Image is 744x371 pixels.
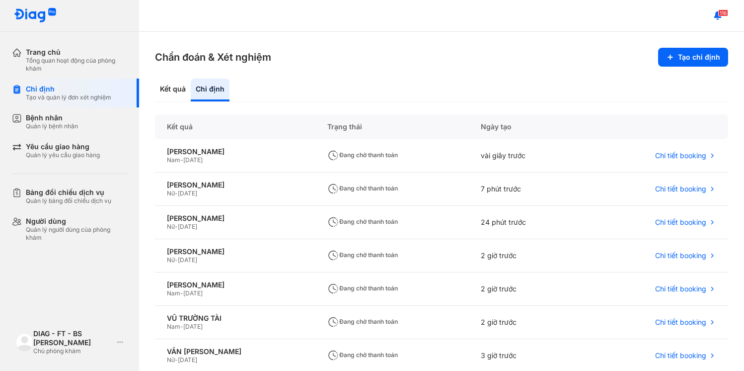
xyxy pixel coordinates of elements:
[26,122,78,130] div: Quản lý bệnh nhân
[26,188,111,197] div: Bảng đối chiếu dịch vụ
[167,223,175,230] span: Nữ
[167,247,303,256] div: [PERSON_NAME]
[167,356,175,364] span: Nữ
[26,226,127,242] div: Quản lý người dùng của phòng khám
[315,114,469,139] div: Trạng thái
[26,57,127,73] div: Tổng quan hoạt động của phòng khám
[155,50,271,64] h3: Chẩn đoán & Xét nghiệm
[327,151,398,159] span: Đang chờ thanh toán
[167,181,303,189] div: [PERSON_NAME]
[469,206,590,239] div: 24 phút trước
[175,189,178,197] span: -
[167,256,175,264] span: Nữ
[26,93,111,101] div: Tạo và quản lý đơn xét nghiệm
[180,156,183,164] span: -
[327,284,398,292] span: Đang chờ thanh toán
[26,48,127,57] div: Trang chủ
[327,351,398,359] span: Đang chờ thanh toán
[167,323,180,330] span: Nam
[14,8,57,23] img: logo
[26,217,127,226] div: Người dùng
[469,239,590,273] div: 2 giờ trước
[183,289,203,297] span: [DATE]
[175,256,178,264] span: -
[655,351,706,360] span: Chi tiết booking
[327,318,398,325] span: Đang chờ thanh toán
[183,323,203,330] span: [DATE]
[167,214,303,223] div: [PERSON_NAME]
[469,273,590,306] div: 2 giờ trước
[26,142,100,151] div: Yêu cầu giao hàng
[655,284,706,293] span: Chi tiết booking
[167,289,180,297] span: Nam
[167,156,180,164] span: Nam
[175,356,178,364] span: -
[191,79,229,101] div: Chỉ định
[655,251,706,260] span: Chi tiết booking
[180,323,183,330] span: -
[469,306,590,339] div: 2 giờ trước
[33,329,113,347] div: DIAG - FT - BS [PERSON_NAME]
[167,147,303,156] div: [PERSON_NAME]
[655,151,706,160] span: Chi tiết booking
[167,314,303,323] div: VŨ TRƯỜNG TÀI
[178,356,197,364] span: [DATE]
[26,85,111,93] div: Chỉ định
[327,218,398,225] span: Đang chờ thanh toán
[26,113,78,122] div: Bệnh nhân
[469,173,590,206] div: 7 phút trước
[718,9,728,16] span: 116
[167,347,303,356] div: VĂN [PERSON_NAME]
[155,114,315,139] div: Kết quả
[327,251,398,259] span: Đang chờ thanh toán
[178,189,197,197] span: [DATE]
[183,156,203,164] span: [DATE]
[26,151,100,159] div: Quản lý yêu cầu giao hàng
[469,114,590,139] div: Ngày tạo
[180,289,183,297] span: -
[167,280,303,289] div: [PERSON_NAME]
[655,218,706,227] span: Chi tiết booking
[33,347,113,355] div: Chủ phòng khám
[655,185,706,193] span: Chi tiết booking
[167,189,175,197] span: Nữ
[655,318,706,327] span: Chi tiết booking
[155,79,191,101] div: Kết quả
[178,256,197,264] span: [DATE]
[469,139,590,173] div: vài giây trước
[327,185,398,192] span: Đang chờ thanh toán
[26,197,111,205] div: Quản lý bảng đối chiếu dịch vụ
[175,223,178,230] span: -
[16,333,33,351] img: logo
[178,223,197,230] span: [DATE]
[658,48,728,67] button: Tạo chỉ định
